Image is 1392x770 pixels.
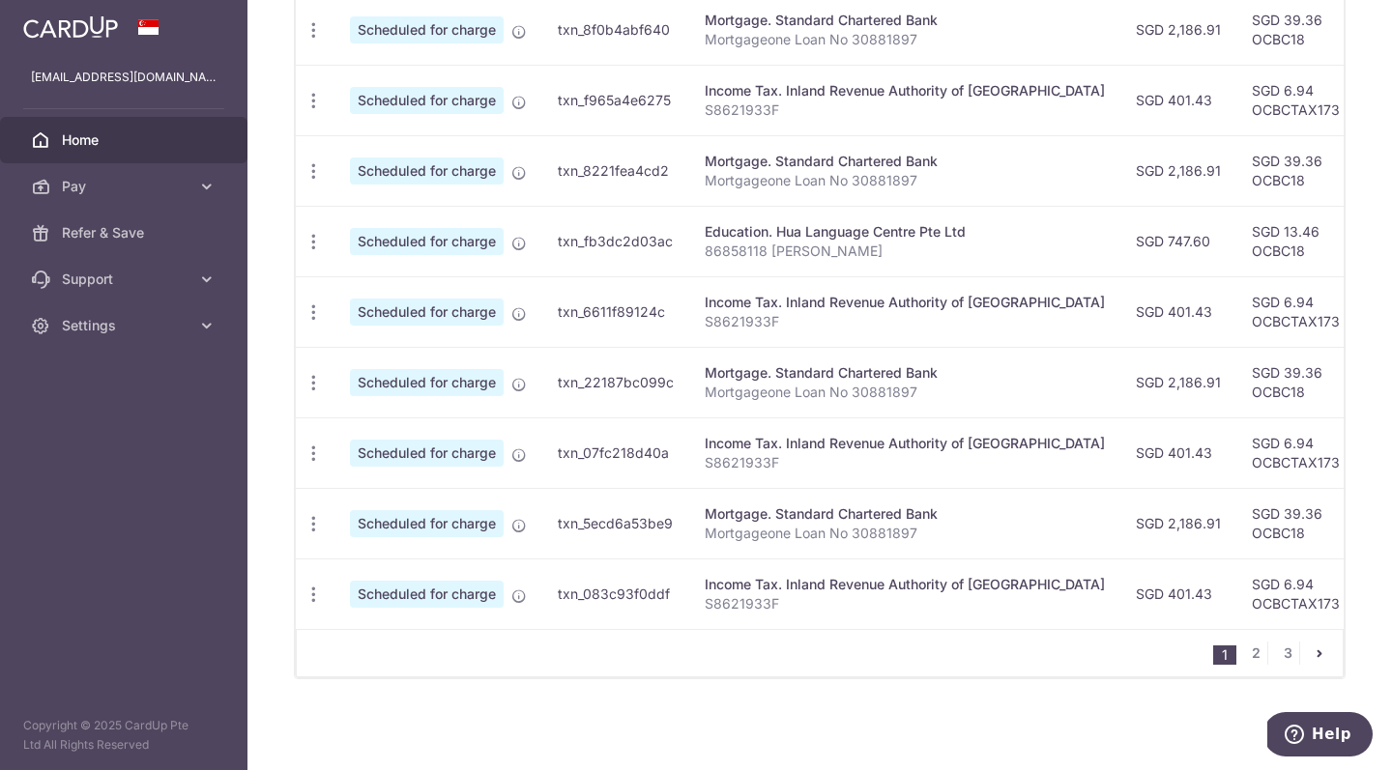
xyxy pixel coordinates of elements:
[31,68,217,87] p: [EMAIL_ADDRESS][DOMAIN_NAME]
[705,100,1105,120] p: S8621933F
[1236,347,1362,417] td: SGD 39.36 OCBC18
[1236,417,1362,488] td: SGD 6.94 OCBCTAX173
[705,524,1105,543] p: Mortgageone Loan No 30881897
[705,434,1105,453] div: Income Tax. Inland Revenue Authority of [GEOGRAPHIC_DATA]
[1267,712,1373,760] iframe: Opens a widget where you can find more information
[542,488,689,558] td: txn_5ecd6a53be9
[705,453,1105,472] p: S8621933F
[542,206,689,276] td: txn_fb3dc2d03ac
[350,16,504,43] span: Scheduled for charge
[705,293,1105,312] div: Income Tax. Inland Revenue Authority of [GEOGRAPHIC_DATA]
[705,242,1105,261] p: 86858118 [PERSON_NAME]
[1120,558,1236,629] td: SGD 401.43
[1120,347,1236,417] td: SGD 2,186.91
[62,130,189,150] span: Home
[1120,206,1236,276] td: SGD 747.60
[350,228,504,255] span: Scheduled for charge
[62,270,189,289] span: Support
[350,87,504,114] span: Scheduled for charge
[1120,488,1236,558] td: SGD 2,186.91
[1213,630,1343,676] nav: pager
[542,135,689,206] td: txn_8221fea4cd2
[23,15,118,39] img: CardUp
[1120,65,1236,135] td: SGD 401.43
[705,363,1105,383] div: Mortgage. Standard Chartered Bank
[705,171,1105,190] p: Mortgageone Loan No 30881897
[705,222,1105,242] div: Education. Hua Language Centre Pte Ltd
[1236,206,1362,276] td: SGD 13.46 OCBC18
[1120,276,1236,347] td: SGD 401.43
[1236,135,1362,206] td: SGD 39.36 OCBC18
[1244,642,1267,665] a: 2
[350,581,504,608] span: Scheduled for charge
[705,383,1105,402] p: Mortgageone Loan No 30881897
[542,417,689,488] td: txn_07fc218d40a
[62,223,189,242] span: Refer & Save
[542,347,689,417] td: txn_22187bc099c
[705,312,1105,331] p: S8621933F
[1120,417,1236,488] td: SGD 401.43
[350,440,504,467] span: Scheduled for charge
[350,299,504,326] span: Scheduled for charge
[1276,642,1299,665] a: 3
[542,65,689,135] td: txn_f965a4e6275
[62,177,189,196] span: Pay
[1236,65,1362,135] td: SGD 6.94 OCBCTAX173
[1236,488,1362,558] td: SGD 39.36 OCBC18
[1120,135,1236,206] td: SGD 2,186.91
[1213,645,1236,665] li: 1
[705,30,1105,49] p: Mortgageone Loan No 30881897
[350,510,504,537] span: Scheduled for charge
[350,157,504,185] span: Scheduled for charge
[705,594,1105,613] p: S8621933F
[705,504,1105,524] div: Mortgage. Standard Chartered Bank
[350,369,504,396] span: Scheduled for charge
[1236,558,1362,629] td: SGD 6.94 OCBCTAX173
[1236,276,1362,347] td: SGD 6.94 OCBCTAX173
[542,276,689,347] td: txn_6611f89124c
[705,11,1105,30] div: Mortgage. Standard Chartered Bank
[542,558,689,629] td: txn_083c93f0ddf
[705,575,1105,594] div: Income Tax. Inland Revenue Authority of [GEOGRAPHIC_DATA]
[705,152,1105,171] div: Mortgage. Standard Chartered Bank
[62,316,189,335] span: Settings
[705,81,1105,100] div: Income Tax. Inland Revenue Authority of [GEOGRAPHIC_DATA]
